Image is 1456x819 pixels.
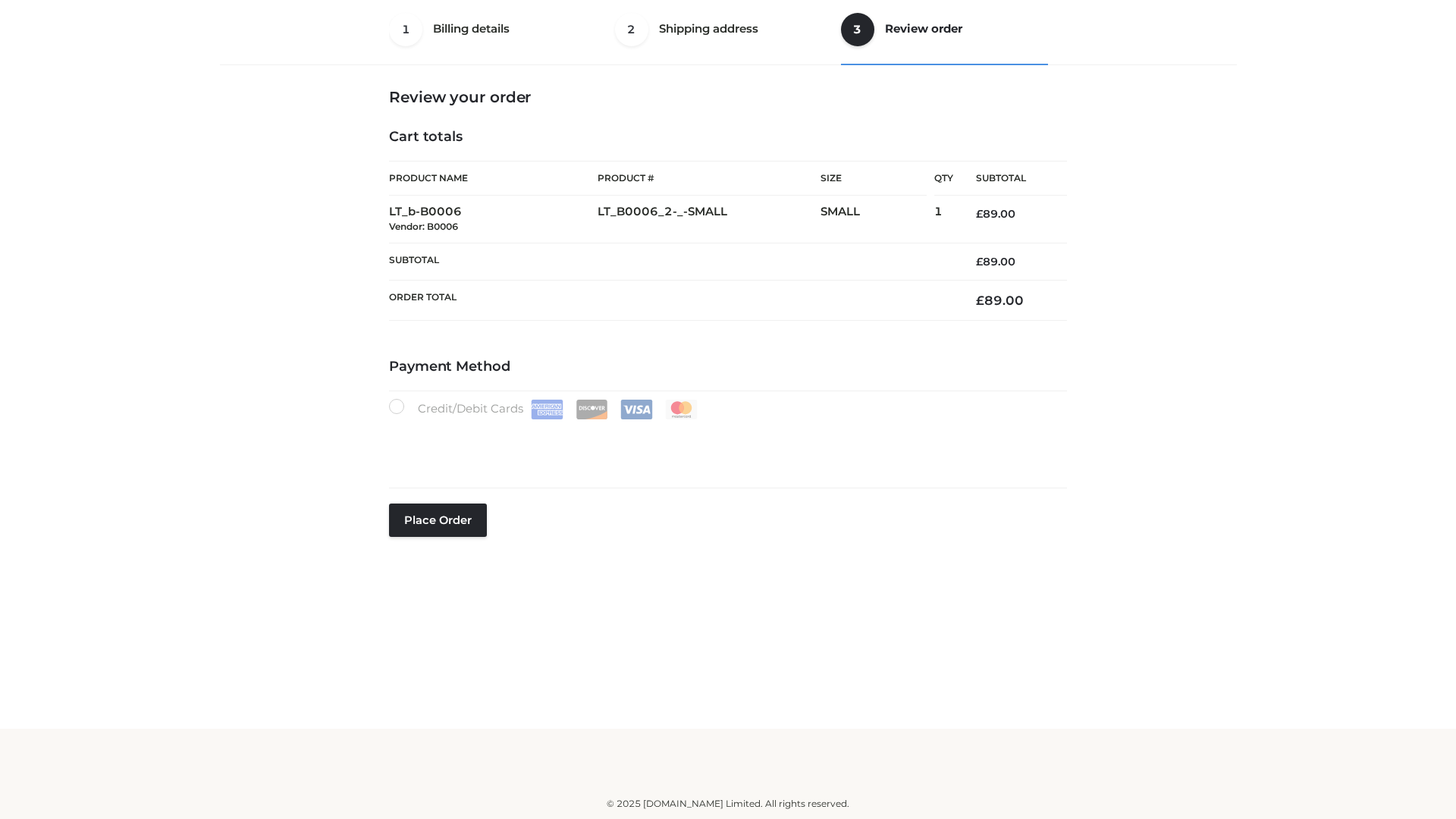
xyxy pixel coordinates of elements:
img: Visa [620,400,653,419]
bdi: 89.00 [976,207,1015,221]
th: Product # [598,161,821,196]
span: £ [976,255,983,268]
th: Subtotal [953,162,1067,196]
h3: Review your order [389,88,1067,106]
h4: Cart totals [389,129,1067,146]
bdi: 89.00 [976,255,1015,268]
span: £ [976,207,983,221]
td: LT_b-B0006 [389,196,598,243]
span: £ [976,293,984,308]
img: Amex [531,400,563,419]
div: © 2025 [DOMAIN_NAME] Limited. All rights reserved. [225,796,1231,811]
small: Vendor: B0006 [389,221,458,232]
td: LT_B0006_2-_-SMALL [598,196,821,243]
img: Discover [576,400,608,419]
h4: Payment Method [389,359,1067,375]
td: 1 [934,196,953,243]
th: Qty [934,161,953,196]
th: Subtotal [389,243,953,280]
th: Product Name [389,161,598,196]
bdi: 89.00 [976,293,1024,308]
td: SMALL [821,196,934,243]
iframe: Secure payment input frame [386,416,1064,472]
th: Order Total [389,281,953,321]
img: Mastercard [665,400,698,419]
button: Place order [389,504,487,537]
label: Credit/Debit Cards [389,399,699,419]
th: Size [821,162,927,196]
